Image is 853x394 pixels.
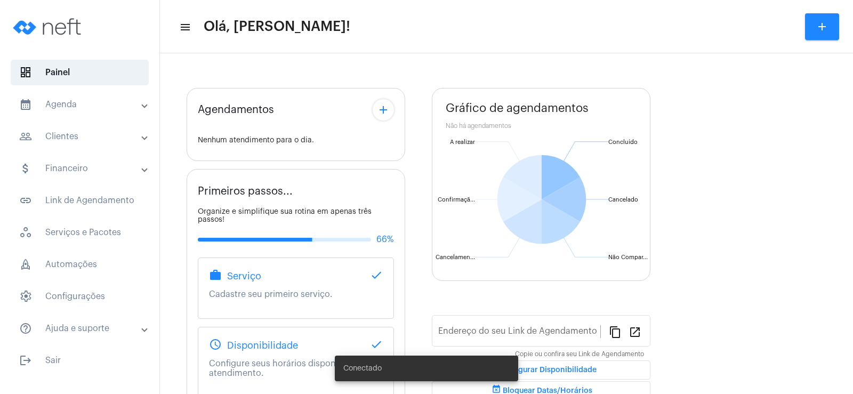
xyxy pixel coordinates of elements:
[376,235,394,244] span: 66%
[11,220,149,245] span: Serviços e Pacotes
[436,254,475,260] text: Cancelamen...
[198,104,274,116] span: Agendamentos
[377,103,390,116] mat-icon: add
[19,322,142,335] mat-panel-title: Ajuda e suporte
[19,194,32,207] mat-icon: sidenav icon
[227,340,298,351] span: Disponibilidade
[19,98,142,111] mat-panel-title: Agenda
[11,188,149,213] span: Link de Agendamento
[816,20,828,33] mat-icon: add
[198,208,372,223] span: Organize e simplifique sua rotina em apenas três passos!
[515,351,644,358] mat-hint: Copie ou confira seu Link de Agendamento
[343,363,382,374] span: Conectado
[204,18,350,35] span: Olá, [PERSON_NAME]!
[227,271,261,282] span: Serviço
[11,284,149,309] span: Configurações
[438,197,475,203] text: Confirmaçã...
[608,254,648,260] text: Não Compar...
[438,328,600,338] input: Link
[19,290,32,303] span: sidenav icon
[209,338,222,351] mat-icon: schedule
[11,348,149,373] span: Sair
[179,21,190,34] mat-icon: sidenav icon
[6,124,159,149] mat-expansion-panel-header: sidenav iconClientes
[19,66,32,79] span: sidenav icon
[608,139,638,145] text: Concluído
[450,139,475,145] text: A realizar
[6,156,159,181] mat-expansion-panel-header: sidenav iconFinanceiro
[11,60,149,85] span: Painel
[209,269,222,282] mat-icon: work
[9,5,88,48] img: logo-neft-novo-2.png
[11,252,149,277] span: Automações
[629,325,641,338] mat-icon: open_in_new
[19,354,32,367] mat-icon: sidenav icon
[486,366,597,374] span: Configurar Disponibilidade
[370,269,383,282] mat-icon: done
[19,322,32,335] mat-icon: sidenav icon
[19,130,32,143] mat-icon: sidenav icon
[209,359,383,378] p: Configure seus horários disponiveis para atendimento.
[609,325,622,338] mat-icon: content_copy
[6,92,159,117] mat-expansion-panel-header: sidenav iconAgenda
[370,338,383,351] mat-icon: done
[209,290,383,299] p: Cadastre seu primeiro serviço.
[198,136,394,144] div: Nenhum atendimento para o dia.
[19,162,32,175] mat-icon: sidenav icon
[19,162,142,175] mat-panel-title: Financeiro
[19,226,32,239] span: sidenav icon
[19,130,142,143] mat-panel-title: Clientes
[608,197,638,203] text: Cancelado
[19,258,32,271] span: sidenav icon
[432,360,650,380] button: Configurar Disponibilidade
[446,102,589,115] span: Gráfico de agendamentos
[6,316,159,341] mat-expansion-panel-header: sidenav iconAjuda e suporte
[19,98,32,111] mat-icon: sidenav icon
[198,186,293,197] span: Primeiros passos...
